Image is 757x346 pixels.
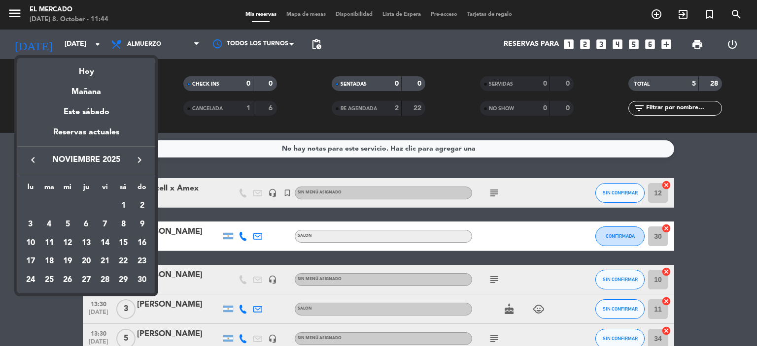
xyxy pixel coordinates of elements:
[27,154,39,166] i: keyboard_arrow_left
[21,196,114,215] td: NOV.
[22,272,39,288] div: 24
[40,271,59,289] td: 25 de noviembre de 2025
[21,215,40,234] td: 3 de noviembre de 2025
[114,215,133,234] td: 8 de noviembre de 2025
[21,182,40,197] th: lunes
[77,252,96,271] td: 20 de noviembre de 2025
[97,216,113,233] div: 7
[134,272,150,288] div: 30
[21,271,40,289] td: 24 de noviembre de 2025
[97,253,113,270] div: 21
[40,215,59,234] td: 4 de noviembre de 2025
[134,197,150,214] div: 2
[115,253,132,270] div: 22
[77,182,96,197] th: jueves
[131,154,148,166] button: keyboard_arrow_right
[133,252,151,271] td: 23 de noviembre de 2025
[58,182,77,197] th: miércoles
[22,216,39,233] div: 3
[59,272,76,288] div: 26
[42,154,131,166] span: noviembre 2025
[22,253,39,270] div: 17
[41,253,58,270] div: 18
[97,272,113,288] div: 28
[21,252,40,271] td: 17 de noviembre de 2025
[114,182,133,197] th: sábado
[133,234,151,252] td: 16 de noviembre de 2025
[40,252,59,271] td: 18 de noviembre de 2025
[133,215,151,234] td: 9 de noviembre de 2025
[21,234,40,252] td: 10 de noviembre de 2025
[114,252,133,271] td: 22 de noviembre de 2025
[133,182,151,197] th: domingo
[78,272,95,288] div: 27
[96,234,114,252] td: 14 de noviembre de 2025
[41,235,58,252] div: 11
[115,216,132,233] div: 8
[114,234,133,252] td: 15 de noviembre de 2025
[41,216,58,233] div: 4
[96,182,114,197] th: viernes
[59,235,76,252] div: 12
[134,216,150,233] div: 9
[115,197,132,214] div: 1
[58,271,77,289] td: 26 de noviembre de 2025
[40,182,59,197] th: martes
[59,253,76,270] div: 19
[114,196,133,215] td: 1 de noviembre de 2025
[58,234,77,252] td: 12 de noviembre de 2025
[96,252,114,271] td: 21 de noviembre de 2025
[77,215,96,234] td: 6 de noviembre de 2025
[40,234,59,252] td: 11 de noviembre de 2025
[24,154,42,166] button: keyboard_arrow_left
[59,216,76,233] div: 5
[97,235,113,252] div: 14
[17,126,155,146] div: Reservas actuales
[22,235,39,252] div: 10
[133,271,151,289] td: 30 de noviembre de 2025
[78,253,95,270] div: 20
[78,235,95,252] div: 13
[134,235,150,252] div: 16
[134,154,145,166] i: keyboard_arrow_right
[115,272,132,288] div: 29
[58,252,77,271] td: 19 de noviembre de 2025
[115,235,132,252] div: 15
[133,196,151,215] td: 2 de noviembre de 2025
[58,215,77,234] td: 5 de noviembre de 2025
[96,215,114,234] td: 7 de noviembre de 2025
[77,271,96,289] td: 27 de noviembre de 2025
[17,98,155,126] div: Este sábado
[17,78,155,98] div: Mañana
[114,271,133,289] td: 29 de noviembre de 2025
[78,216,95,233] div: 6
[17,58,155,78] div: Hoy
[41,272,58,288] div: 25
[134,253,150,270] div: 23
[96,271,114,289] td: 28 de noviembre de 2025
[77,234,96,252] td: 13 de noviembre de 2025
